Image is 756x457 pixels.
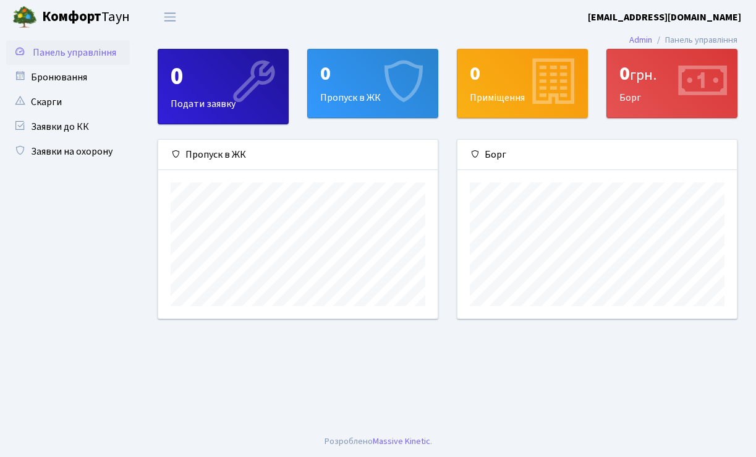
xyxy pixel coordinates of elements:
nav: breadcrumb [611,27,756,53]
div: 0 [470,62,575,85]
div: Борг [457,140,737,170]
a: Скарги [6,90,130,114]
a: 0Приміщення [457,49,588,118]
div: Розроблено . [325,435,432,448]
a: Заявки на охорону [6,139,130,164]
a: [EMAIL_ADDRESS][DOMAIN_NAME] [588,10,741,25]
img: logo.png [12,5,37,30]
a: Панель управління [6,40,130,65]
a: 0Пропуск в ЖК [307,49,438,118]
a: 0Подати заявку [158,49,289,124]
div: Приміщення [457,49,587,117]
a: Admin [629,33,652,46]
b: [EMAIL_ADDRESS][DOMAIN_NAME] [588,11,741,24]
b: Комфорт [42,7,101,27]
div: Пропуск в ЖК [308,49,438,117]
div: 0 [171,62,276,92]
a: Заявки до КК [6,114,130,139]
div: 0 [320,62,425,85]
a: Massive Kinetic [373,435,430,448]
button: Переключити навігацію [155,7,185,27]
div: Подати заявку [158,49,288,124]
div: 0 [619,62,724,85]
div: Борг [607,49,737,117]
li: Панель управління [652,33,737,47]
span: Таун [42,7,130,28]
span: Панель управління [33,46,116,59]
span: грн. [630,64,656,86]
div: Пропуск в ЖК [158,140,438,170]
a: Бронювання [6,65,130,90]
